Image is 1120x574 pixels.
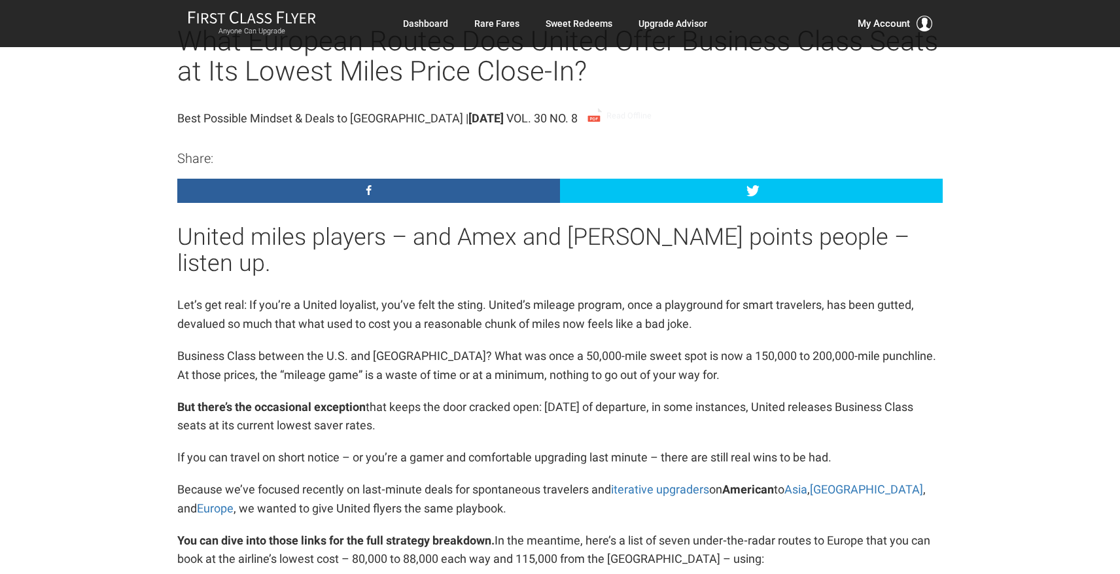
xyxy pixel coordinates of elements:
[606,112,652,120] span: Read Offline
[177,106,943,128] div: Best Possible Mindset & Deals to [GEOGRAPHIC_DATA] |
[722,482,774,496] strong: American
[784,482,807,496] a: Asia
[587,108,603,124] img: pdf-file.svg
[177,224,943,276] h2: United miles players – and Amex and [PERSON_NAME] points people – listen up.
[177,347,943,385] p: Business Class between the U.S. and [GEOGRAPHIC_DATA]? What was once a 50,000-mile sweet spot is ...
[177,531,943,569] p: In the meantime, here’s a list of seven under‑the‑radar routes to Europe that you can book at the...
[188,10,316,37] a: First Class FlyerAnyone Can Upgrade
[177,179,560,203] a: Share
[468,111,504,125] strong: [DATE]
[177,151,943,166] h4: Share:
[858,16,932,31] button: My Account
[810,482,923,496] a: [GEOGRAPHIC_DATA]
[177,448,943,467] p: If you can travel on short notice – or you’re a gamer and comfortable upgrading last minute – the...
[560,179,943,203] a: Tweet
[177,26,943,86] h1: What European Routes Does United Offer Business Class Seats at Its Lowest Miles Price Close-In?
[177,296,943,334] p: Let’s get real: If you’re a United loyalist, you’ve felt the sting. United’s mileage program, onc...
[188,27,316,36] small: Anyone Can Upgrade
[177,400,366,414] strong: But there’s the occasional exception
[188,10,316,24] img: First Class Flyer
[506,111,578,125] span: Vol. 30 No. 8
[403,12,448,35] a: Dashboard
[474,12,519,35] a: Rare Fares
[177,398,943,436] p: that keeps the door cracked open: [DATE] of departure, in some instances, United releases Busines...
[197,501,234,515] a: Europe
[858,16,910,31] span: My Account
[546,12,612,35] a: Sweet Redeems
[639,12,707,35] a: Upgrade Advisor
[611,482,709,496] a: iterative upgraders
[177,533,495,547] strong: You can dive into those links for the full strategy breakdown.
[177,480,943,518] p: Because we’ve focused recently on last‑minute deals for spontaneous travelers and on to , , and ,...
[587,108,652,124] a: Read Offline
